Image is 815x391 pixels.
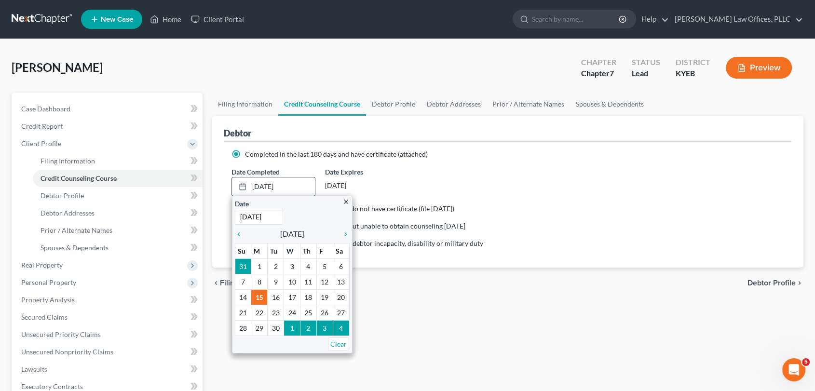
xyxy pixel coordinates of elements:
[284,243,300,258] th: W
[145,11,186,28] a: Home
[581,57,616,68] div: Chapter
[251,243,268,258] th: M
[131,15,150,35] img: Profile image for Lindsey
[632,68,660,79] div: Lead
[212,93,278,116] a: Filing Information
[41,209,95,217] span: Debtor Addresses
[284,274,300,289] td: 10
[333,320,349,336] td: 4
[632,57,660,68] div: Status
[232,177,315,196] a: [DATE]
[41,226,112,234] span: Prior / Alternate Names
[14,309,203,326] a: Secured Claims
[235,305,251,320] td: 21
[300,320,316,336] td: 2
[316,258,333,274] td: 5
[19,85,174,101] p: How can we help?
[14,118,203,135] a: Credit Report
[570,93,650,116] a: Spouses & Dependents
[212,279,220,287] i: chevron_left
[14,200,179,228] div: Statement of Financial Affairs - Payments Made in the Last 90 days
[366,93,421,116] a: Debtor Profile
[337,228,350,240] a: chevron_right
[14,361,203,378] a: Lawsuits
[21,348,113,356] span: Unsecured Nonpriority Claims
[300,274,316,289] td: 11
[153,325,168,332] span: Help
[235,228,247,240] a: chevron_left
[268,243,284,258] th: Tu
[14,228,179,246] div: Amendments
[268,274,284,289] td: 9
[21,278,76,286] span: Personal Property
[20,121,161,132] div: Send us a message
[20,132,161,142] div: We typically reply in a few hours
[796,279,803,287] i: chevron_right
[268,320,284,336] td: 30
[235,230,247,238] i: chevron_left
[33,239,203,256] a: Spouses & Dependents
[19,68,174,85] p: Hi there!
[245,239,483,247] span: Counseling not required because of debtor incapacity, disability or military duty
[251,289,268,305] td: 15
[33,170,203,187] a: Credit Counseling Course
[113,15,132,35] img: Profile image for James
[268,305,284,320] td: 23
[20,186,162,196] div: Attorney's Disclosure of Compensation
[20,164,78,174] span: Search for help
[802,358,810,366] span: 5
[101,16,133,23] span: New Case
[41,157,95,165] span: Filing Information
[33,187,203,204] a: Debtor Profile
[284,289,300,305] td: 17
[21,365,47,373] span: Lawsuits
[316,320,333,336] td: 3
[14,326,203,343] a: Unsecured Priority Claims
[280,228,304,240] span: [DATE]
[33,204,203,222] a: Debtor Addresses
[342,196,350,207] a: close
[251,320,268,336] td: 29
[251,274,268,289] td: 8
[33,222,203,239] a: Prior / Alternate Names
[19,22,75,30] img: logo
[129,301,193,339] button: Help
[316,243,333,258] th: F
[328,337,349,351] a: Clear
[186,11,249,28] a: Client Portal
[610,68,614,78] span: 7
[670,11,803,28] a: [PERSON_NAME] Law Offices, PLLC
[284,258,300,274] td: 3
[41,191,84,200] span: Debtor Profile
[245,222,465,230] span: Exigent circumstances - requested but unable to obtain counseling [DATE]
[21,105,70,113] span: Case Dashboard
[231,167,280,177] label: Date Completed
[21,296,75,304] span: Property Analysis
[166,15,183,33] div: Close
[95,15,114,35] img: Profile image for Emma
[220,279,280,287] span: Filing Information
[14,159,179,178] button: Search for help
[333,274,349,289] td: 13
[337,230,350,238] i: chevron_right
[300,258,316,274] td: 4
[21,313,68,321] span: Secured Claims
[235,258,251,274] td: 31
[333,258,349,274] td: 6
[20,204,162,224] div: Statement of Financial Affairs - Payments Made in the Last 90 days
[21,122,63,130] span: Credit Report
[676,57,710,68] div: District
[21,325,43,332] span: Home
[235,320,251,336] td: 28
[300,243,316,258] th: Th
[80,325,113,332] span: Messages
[284,320,300,336] td: 1
[64,301,128,339] button: Messages
[268,289,284,305] td: 16
[325,167,409,177] label: Date Expires
[224,127,251,139] div: Debtor
[21,139,61,148] span: Client Profile
[726,57,792,79] button: Preview
[316,274,333,289] td: 12
[532,10,620,28] input: Search by name...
